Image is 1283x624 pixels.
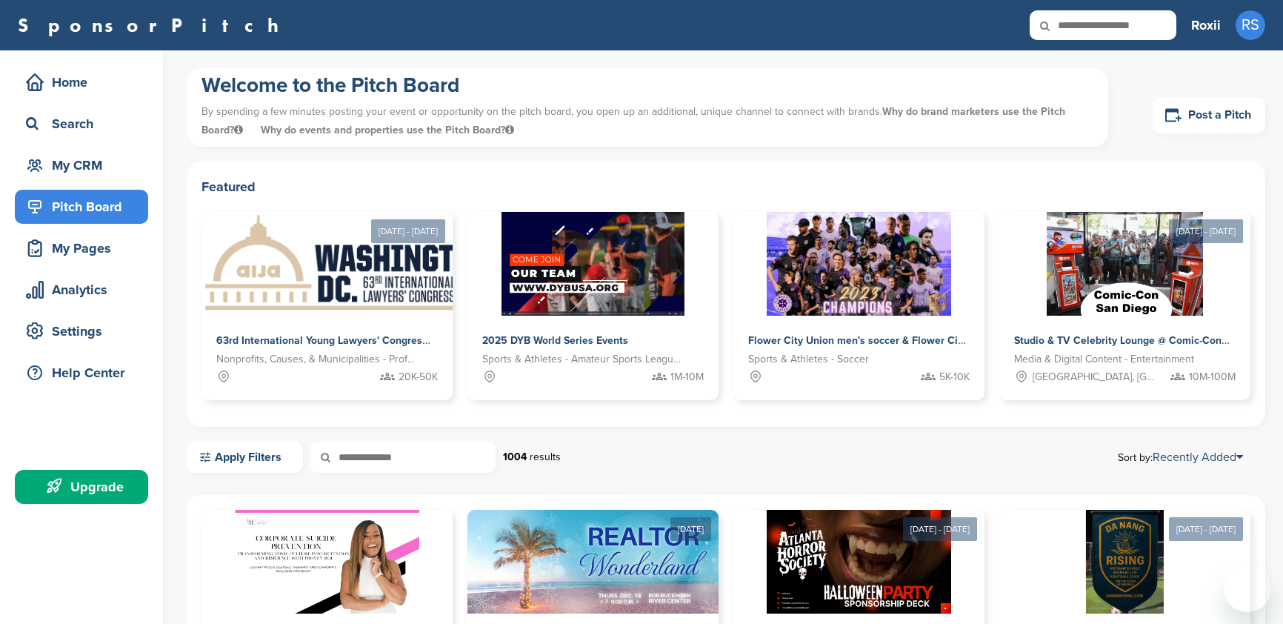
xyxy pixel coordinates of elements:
div: Analytics [22,276,148,303]
div: Search [22,110,148,137]
div: [DATE] [670,517,711,541]
a: Help Center [15,356,148,390]
a: My Pages [15,231,148,265]
div: Home [22,69,148,96]
span: RS [1236,10,1265,40]
div: Upgrade [22,474,148,500]
div: Settings [22,318,148,345]
p: By spending a few minutes posting your event or opportunity on the pitch board, you open up an ad... [201,99,1093,143]
span: [GEOGRAPHIC_DATA], [GEOGRAPHIC_DATA] [1033,369,1158,385]
h2: Featured [201,176,1250,197]
span: Sort by: [1118,451,1243,463]
a: Roxii [1191,9,1221,42]
a: Post a Pitch [1153,97,1265,133]
div: Pitch Board [22,193,148,220]
span: Sports & Athletes - Amateur Sports Leagues [482,351,682,368]
div: [DATE] - [DATE] [1169,517,1243,541]
h3: Roxii [1191,15,1221,36]
img: Sponsorpitch & [467,510,733,614]
img: Sponsorpitch & [201,212,496,316]
strong: 1004 [503,451,527,463]
a: Settings [15,314,148,348]
span: 5K-10K [939,369,970,385]
div: My Pages [22,235,148,262]
span: 63rd International Young Lawyers' Congress [216,334,427,347]
a: My CRM [15,148,148,182]
img: Sponsorpitch & [501,212,684,316]
span: results [530,451,561,463]
div: [DATE] - [DATE] [371,219,445,243]
div: [DATE] - [DATE] [903,517,977,541]
img: Sponsorpitch & [767,510,951,614]
a: Home [15,65,148,99]
h1: Welcome to the Pitch Board [201,72,1093,99]
a: [DATE] - [DATE] Sponsorpitch & Studio & TV Celebrity Lounge @ Comic-Con [GEOGRAPHIC_DATA]. Over 3... [999,188,1250,400]
span: 10M-100M [1189,369,1236,385]
iframe: Button to launch messaging window [1224,565,1271,612]
a: Sponsorpitch & Flower City Union men's soccer & Flower City 1872 women's soccer Sports & Athletes... [733,212,984,400]
a: Recently Added [1153,450,1243,465]
a: Upgrade [15,470,148,504]
img: Sponsorpitch & [767,212,951,316]
a: [DATE] - [DATE] Sponsorpitch & 63rd International Young Lawyers' Congress Nonprofits, Causes, & M... [201,188,453,400]
img: Sponsorpitch & [235,510,419,614]
span: Why do events and properties use the Pitch Board? [261,124,514,136]
span: Nonprofits, Causes, & Municipalities - Professional Development [216,351,416,368]
div: [DATE] - [DATE] [1169,219,1243,243]
div: Help Center [22,359,148,386]
div: My CRM [22,152,148,179]
span: Media & Digital Content - Entertainment [1014,351,1194,368]
span: 2025 DYB World Series Events [482,334,628,347]
a: Sponsorpitch & 2025 DYB World Series Events Sports & Athletes - Amateur Sports Leagues 1M-10M [467,212,719,400]
a: Search [15,107,148,141]
a: SponsorPitch [18,16,288,35]
img: Sponsorpitch & [1047,212,1202,316]
a: Pitch Board [15,190,148,224]
span: 20K-50K [399,369,438,385]
span: Flower City Union men's soccer & Flower City 1872 women's soccer [748,334,1071,347]
span: 1M-10M [670,369,704,385]
a: Apply Filters [187,442,303,473]
a: Analytics [15,273,148,307]
span: Sports & Athletes - Soccer [748,351,869,368]
img: Sponsorpitch & [1086,510,1164,614]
